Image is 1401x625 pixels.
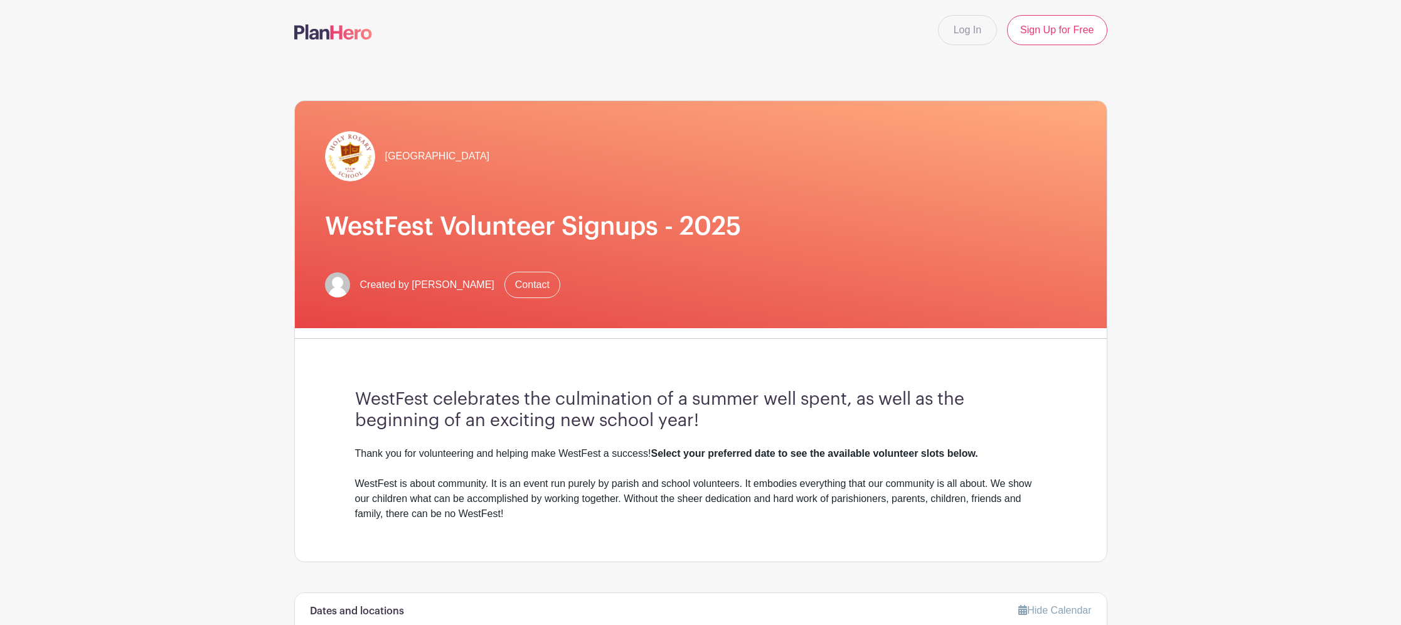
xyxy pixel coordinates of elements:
[294,24,372,40] img: logo-507f7623f17ff9eddc593b1ce0a138ce2505c220e1c5a4e2b4648c50719b7d32.svg
[310,606,404,617] h6: Dates and locations
[355,446,1047,461] div: Thank you for volunteering and helping make WestFest a success!
[651,448,978,459] strong: Select your preferred date to see the available volunteer slots below.
[938,15,997,45] a: Log In
[360,277,494,292] span: Created by [PERSON_NAME]
[355,476,1047,521] div: WestFest is about community. It is an event run purely by parish and school volunteers. It embodi...
[1007,15,1107,45] a: Sign Up for Free
[325,131,375,181] img: hr-logo-circle.png
[1018,605,1091,616] a: Hide Calendar
[355,389,1047,431] h3: WestFest celebrates the culmination of a summer well spent, as well as the beginning of an exciti...
[325,272,350,297] img: default-ce2991bfa6775e67f084385cd625a349d9dcbb7a52a09fb2fda1e96e2d18dcdb.png
[325,211,1077,242] h1: WestFest Volunteer Signups - 2025
[504,272,560,298] a: Contact
[385,149,490,164] span: [GEOGRAPHIC_DATA]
